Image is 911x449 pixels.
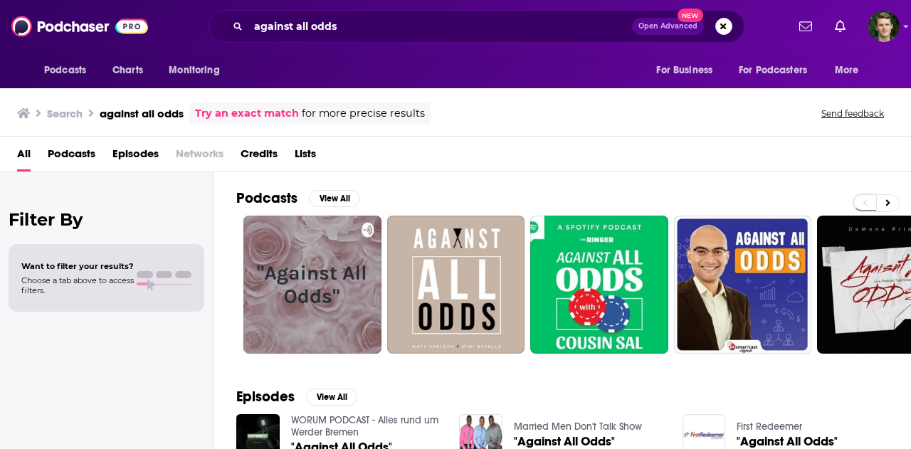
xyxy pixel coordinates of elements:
[794,14,818,38] a: Show notifications dropdown
[514,435,615,448] a: "Against All Odds"
[646,57,730,84] button: open menu
[44,60,86,80] span: Podcasts
[730,57,828,84] button: open menu
[632,18,704,35] button: Open AdvancedNew
[825,57,877,84] button: open menu
[159,57,238,84] button: open menu
[514,421,642,433] a: Married Men Don't Talk Show
[868,11,900,42] span: Logged in as drew.kilman
[638,23,697,30] span: Open Advanced
[656,60,712,80] span: For Business
[241,142,278,171] a: Credits
[868,11,900,42] img: User Profile
[236,189,297,207] h2: Podcasts
[48,142,95,171] a: Podcasts
[835,60,859,80] span: More
[236,388,357,406] a: EpisodesView All
[209,10,744,43] div: Search podcasts, credits, & more...
[829,14,851,38] a: Show notifications dropdown
[112,60,143,80] span: Charts
[737,435,838,448] a: "Against All Odds"
[302,105,425,122] span: for more precise results
[47,107,83,120] h3: Search
[739,60,807,80] span: For Podcasters
[306,389,357,406] button: View All
[11,13,148,40] img: Podchaser - Follow, Share and Rate Podcasts
[21,261,134,271] span: Want to filter your results?
[9,209,204,230] h2: Filter By
[195,105,299,122] a: Try an exact match
[291,414,438,438] a: WORUM PODCAST - Alles rund um Werder Bremen
[100,107,184,120] h3: against all odds
[295,142,316,171] a: Lists
[236,388,295,406] h2: Episodes
[236,189,360,207] a: PodcastsView All
[678,9,703,22] span: New
[34,57,105,84] button: open menu
[737,421,802,433] a: First Redeemer
[169,60,219,80] span: Monitoring
[17,142,31,171] a: All
[21,275,134,295] span: Choose a tab above to access filters.
[817,107,888,120] button: Send feedback
[103,57,152,84] a: Charts
[309,190,360,207] button: View All
[248,15,632,38] input: Search podcasts, credits, & more...
[176,142,223,171] span: Networks
[868,11,900,42] button: Show profile menu
[112,142,159,171] a: Episodes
